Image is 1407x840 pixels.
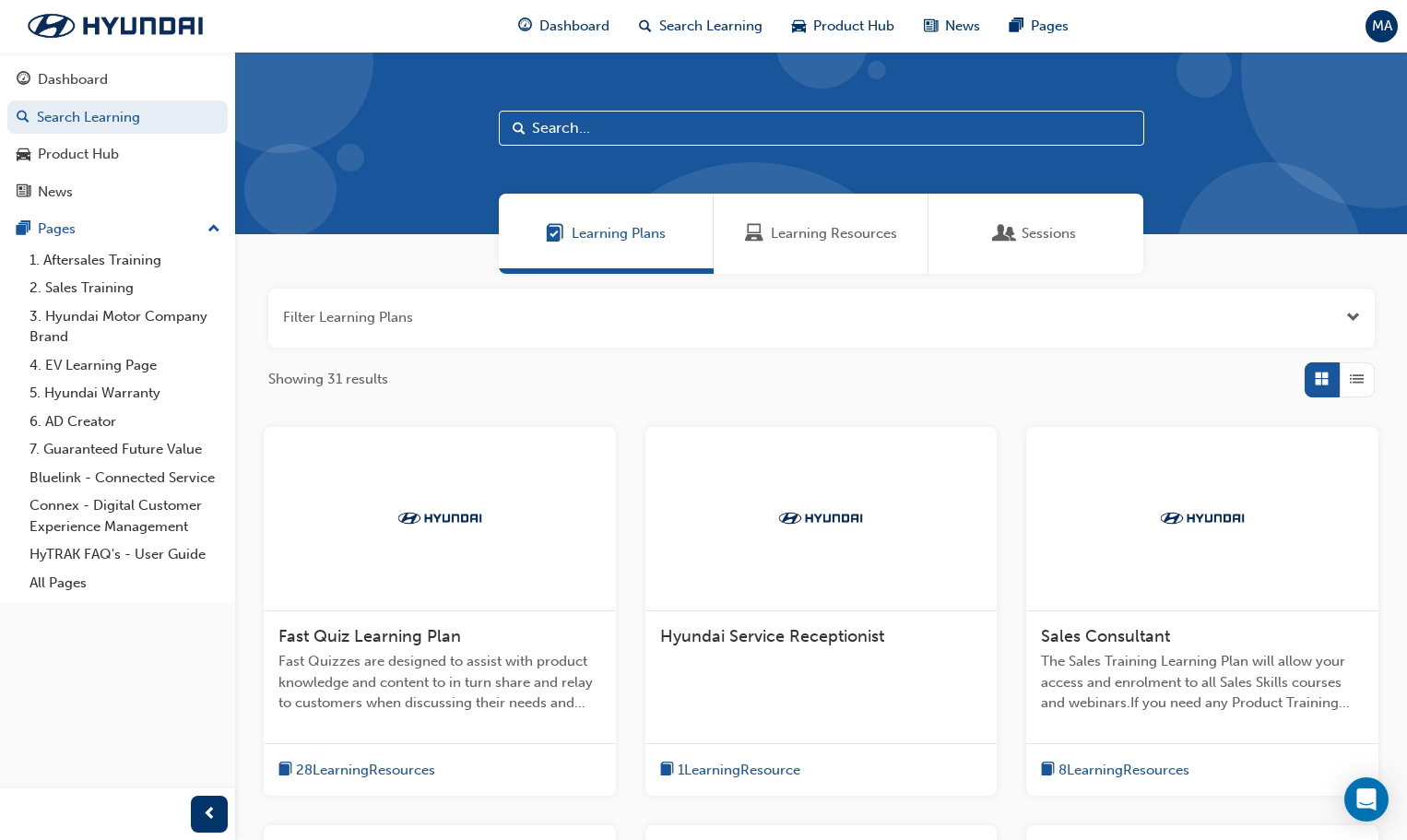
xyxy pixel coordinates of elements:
button: book-icon8LearningResources [1041,759,1189,782]
span: search-icon [17,110,30,126]
button: book-icon1LearningResource [660,759,800,782]
div: Dashboard [38,69,108,90]
span: Showing 31 results [268,369,388,390]
a: 7. Guaranteed Future Value [22,435,228,464]
a: 6. AD Creator [22,408,228,436]
span: news-icon [17,184,30,201]
button: DashboardSearch LearningProduct HubNews [7,59,228,212]
span: book-icon [1041,759,1055,782]
span: prev-icon [203,803,217,826]
a: TrakHyundai Service Receptionistbook-icon1LearningResource [645,427,998,797]
a: Product Hub [7,137,228,172]
a: Learning ResourcesLearning Resources [714,194,928,274]
span: Grid [1315,369,1329,390]
span: MA [1372,16,1392,37]
span: Learning Plans [572,223,666,244]
a: Connex - Digital Customer Experience Management [22,491,228,540]
a: guage-iconDashboard [503,7,624,45]
span: car-icon [792,15,806,38]
span: Sessions [1022,223,1076,244]
a: Learning PlansLearning Plans [499,194,714,274]
a: 1. Aftersales Training [22,246,228,275]
span: News [945,16,980,37]
img: Trak [1152,509,1253,527]
a: TrakSales ConsultantThe Sales Training Learning Plan will allow your access and enrolment to all ... [1026,427,1378,797]
input: Search... [499,111,1144,146]
a: 3. Hyundai Motor Company Brand [22,302,228,351]
div: Open Intercom Messenger [1344,777,1389,822]
span: 28 Learning Resources [296,760,435,781]
a: Bluelink - Connected Service [22,464,228,492]
span: Product Hub [813,16,894,37]
span: Sales Consultant [1041,626,1170,646]
span: pages-icon [17,221,30,238]
a: Dashboard [7,63,228,97]
span: Search [513,118,526,139]
span: Search Learning [659,16,763,37]
span: 1 Learning Resource [678,760,800,781]
span: Hyundai Service Receptionist [660,626,884,646]
img: Trak [389,509,491,527]
a: 4. EV Learning Page [22,351,228,380]
a: TrakFast Quiz Learning PlanFast Quizzes are designed to assist with product knowledge and content... [264,427,616,797]
span: The Sales Training Learning Plan will allow your access and enrolment to all Sales Skills courses... [1041,651,1364,714]
span: Fast Quiz Learning Plan [278,626,461,646]
button: Pages [7,212,228,246]
img: Trak [9,6,221,45]
span: book-icon [278,759,292,782]
img: Trak [770,509,871,527]
a: 2. Sales Training [22,274,228,302]
a: Search Learning [7,101,228,135]
span: List [1350,369,1364,390]
a: car-iconProduct Hub [777,7,909,45]
div: Pages [38,219,76,240]
span: news-icon [924,15,938,38]
a: news-iconNews [909,7,995,45]
a: SessionsSessions [928,194,1143,274]
a: 5. Hyundai Warranty [22,379,228,408]
span: search-icon [639,15,652,38]
span: Fast Quizzes are designed to assist with product knowledge and content to in turn share and relay... [278,651,601,714]
div: Product Hub [38,144,119,165]
span: guage-icon [17,72,30,89]
a: search-iconSearch Learning [624,7,777,45]
button: MA [1366,10,1398,42]
span: pages-icon [1010,15,1023,38]
span: Sessions [996,223,1014,244]
a: HyTRAK FAQ's - User Guide [22,540,228,569]
span: Pages [1031,16,1069,37]
span: Learning Resources [771,223,897,244]
span: Learning Plans [546,223,564,244]
div: News [38,182,73,203]
span: Learning Resources [745,223,763,244]
span: book-icon [660,759,674,782]
a: pages-iconPages [995,7,1083,45]
button: book-icon28LearningResources [278,759,435,782]
span: 8 Learning Resources [1058,760,1189,781]
a: All Pages [22,569,228,597]
span: Dashboard [539,16,609,37]
span: guage-icon [518,15,532,38]
button: Open the filter [1346,307,1360,328]
span: car-icon [17,147,30,163]
a: News [7,175,228,209]
span: up-icon [207,218,220,242]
